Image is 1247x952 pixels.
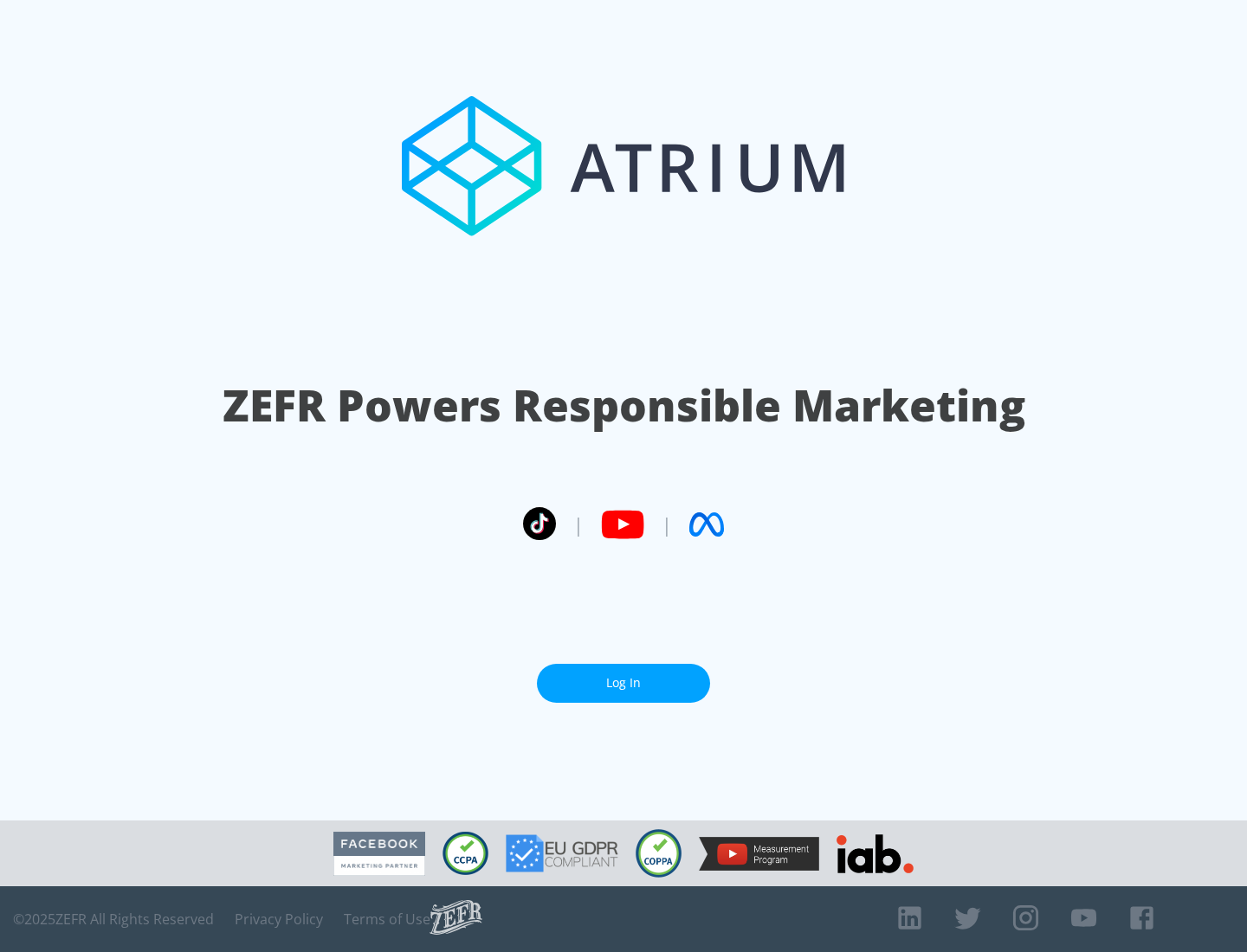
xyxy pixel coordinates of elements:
a: Terms of Use [344,910,430,928]
img: IAB [837,834,914,873]
span: © 2025 ZEFR All Rights Reserved [13,910,214,928]
a: Privacy Policy [235,910,323,928]
img: GDPR Compliant [506,834,618,872]
img: CCPA Compliant [443,832,488,875]
span: | [662,511,672,537]
img: Facebook Marketing Partner [333,832,425,876]
span: | [573,511,584,537]
a: Log In [537,664,710,703]
img: YouTube Measurement Program [699,837,819,871]
img: COPPA Compliant [636,829,682,878]
h1: ZEFR Powers Responsible Marketing [223,376,1025,435]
